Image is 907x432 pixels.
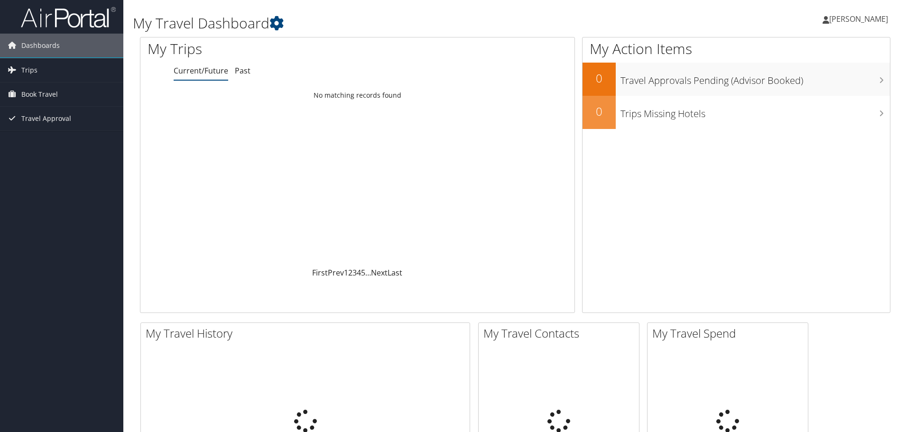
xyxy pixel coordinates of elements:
h3: Trips Missing Hotels [620,102,890,120]
a: 1 [344,267,348,278]
span: Book Travel [21,83,58,106]
a: 4 [357,267,361,278]
span: … [365,267,371,278]
h1: My Travel Dashboard [133,13,643,33]
a: Last [388,267,402,278]
a: First [312,267,328,278]
span: Dashboards [21,34,60,57]
a: 0Travel Approvals Pending (Advisor Booked) [583,63,890,96]
h1: My Action Items [583,39,890,59]
h1: My Trips [148,39,387,59]
a: 0Trips Missing Hotels [583,96,890,129]
a: Prev [328,267,344,278]
a: Current/Future [174,65,228,76]
h2: 0 [583,70,616,86]
span: Travel Approval [21,107,71,130]
a: 2 [348,267,352,278]
h2: 0 [583,103,616,119]
td: No matching records found [140,87,574,104]
a: [PERSON_NAME] [823,5,898,33]
a: Next [371,267,388,278]
img: airportal-logo.png [21,6,116,28]
a: 3 [352,267,357,278]
span: [PERSON_NAME] [829,14,888,24]
h3: Travel Approvals Pending (Advisor Booked) [620,69,890,87]
h2: My Travel History [146,325,470,341]
a: 5 [361,267,365,278]
h2: My Travel Spend [652,325,808,341]
span: Trips [21,58,37,82]
h2: My Travel Contacts [483,325,639,341]
a: Past [235,65,250,76]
